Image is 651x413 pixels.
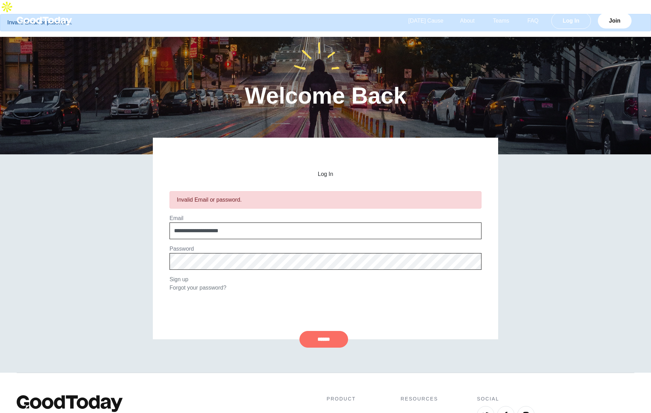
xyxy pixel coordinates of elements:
img: GoodToday [17,17,72,25]
img: GoodToday [17,395,123,412]
a: Sign up [170,276,188,282]
h1: Welcome Back [245,84,406,107]
a: Forgot your password? [170,285,226,291]
h4: Social [477,395,634,403]
a: Join [598,13,632,29]
h4: Resources [401,395,438,403]
h4: Product [327,395,362,403]
a: About [452,18,483,24]
a: FAQ [519,18,547,24]
div: Invalid Email or password. [177,196,474,204]
label: Email [170,215,183,221]
a: Teams [485,18,518,24]
a: Log In [551,13,591,29]
label: Password [170,246,194,252]
a: [DATE] Cause [400,18,452,24]
h2: Log In [170,171,481,177]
